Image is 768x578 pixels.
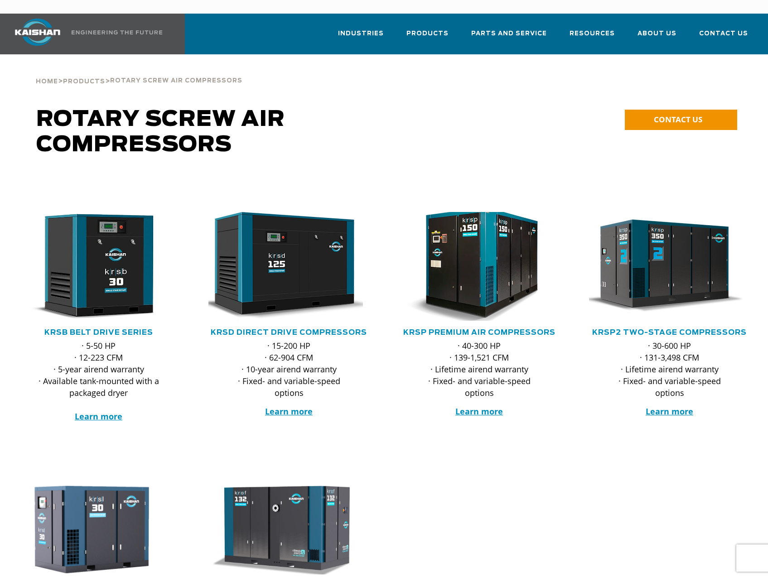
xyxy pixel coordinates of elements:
a: KRSD Direct Drive Compressors [211,329,367,336]
a: KRSB Belt Drive Series [44,329,153,336]
a: Products [63,77,105,85]
a: Learn more [455,406,503,417]
span: Resources [570,29,615,39]
img: krsp150 [384,207,561,326]
img: krsl30 [11,483,173,576]
span: Industries [338,29,384,39]
a: Resources [570,22,615,53]
a: Learn more [265,406,313,417]
p: · 5-50 HP · 12-223 CFM · 5-year airend warranty · Available tank-mounted with a packaged dryer [36,340,161,422]
span: Products [63,79,105,85]
a: Industries [338,22,384,53]
a: KRSP2 Two-Stage Compressors [592,329,747,336]
div: krof132 [208,483,370,576]
a: Products [406,22,449,53]
a: CONTACT US [625,110,737,130]
img: krsp350 [582,212,744,321]
a: Home [36,77,58,85]
div: krsl30 [18,483,179,576]
img: Engineering the future [72,30,162,34]
span: CONTACT US [654,114,702,125]
p: · 30-600 HP · 131-3,498 CFM · Lifetime airend warranty · Fixed- and variable-speed options [607,340,732,399]
img: krof132 [202,483,363,576]
img: krsd125 [202,212,363,321]
img: kaishan logo [4,19,72,46]
p: · 40-300 HP · 139-1,521 CFM · Lifetime airend warranty · Fixed- and variable-speed options [417,340,542,399]
a: Contact Us [699,22,748,53]
span: Contact Us [699,29,748,39]
a: Parts and Service [471,22,547,53]
div: krsb30 [18,212,179,321]
span: Products [406,29,449,39]
span: Rotary Screw Air Compressors [36,109,285,156]
span: Parts and Service [471,29,547,39]
div: krsd125 [208,212,370,321]
span: About Us [638,29,676,39]
div: krsp150 [399,212,560,321]
span: Rotary Screw Air Compressors [110,78,242,84]
div: > > [36,54,242,89]
a: About Us [638,22,676,53]
p: · 15-200 HP · 62-904 CFM · 10-year airend warranty · Fixed- and variable-speed options [227,340,352,399]
a: Kaishan USA [4,14,164,54]
a: Learn more [75,411,122,422]
img: krsb30 [11,212,173,321]
a: KRSP Premium Air Compressors [403,329,555,336]
span: Home [36,79,58,85]
a: Learn more [646,406,693,417]
div: krsp350 [589,212,750,321]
